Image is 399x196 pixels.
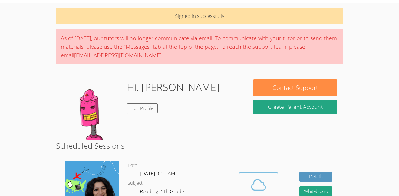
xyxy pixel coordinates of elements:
[127,79,219,95] h1: Hi, [PERSON_NAME]
[56,8,343,24] p: Signed in successfully
[128,180,143,187] dt: Subject
[253,79,337,96] button: Contact Support
[253,100,337,114] button: Create Parent Account
[56,140,343,151] h2: Scheduled Sessions
[299,172,333,182] a: Details
[128,162,137,170] dt: Date
[56,29,343,64] div: As of [DATE], our tutors will no longer communicate via email. To communicate with your tutor or ...
[140,170,175,177] span: [DATE] 9:10 AM
[127,103,158,113] a: Edit Profile
[61,79,122,140] img: default.png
